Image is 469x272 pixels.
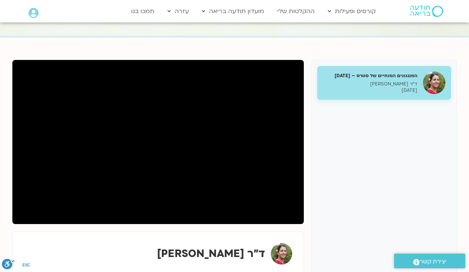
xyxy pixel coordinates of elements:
a: קורסים ופעילות [324,4,379,18]
strong: ד"ר [PERSON_NAME] [157,247,265,261]
a: ההקלטות שלי [273,4,318,18]
p: [DATE] [323,87,417,94]
p: ד"ר [PERSON_NAME] [323,81,417,87]
img: תודעה בריאה [410,6,443,17]
a: תמכו בנו [127,4,158,18]
h5: המנגנונים המוחיים של סטרס – [DATE] [323,72,417,79]
img: ד"ר נועה אלבלדה [271,243,292,265]
img: המנגנונים המוחיים של סטרס – 30.9.25 [423,72,445,94]
span: יצירת קשר [420,257,447,267]
a: יצירת קשר [394,254,465,268]
a: עזרה [164,4,193,18]
a: מועדון תודעה בריאה [198,4,268,18]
